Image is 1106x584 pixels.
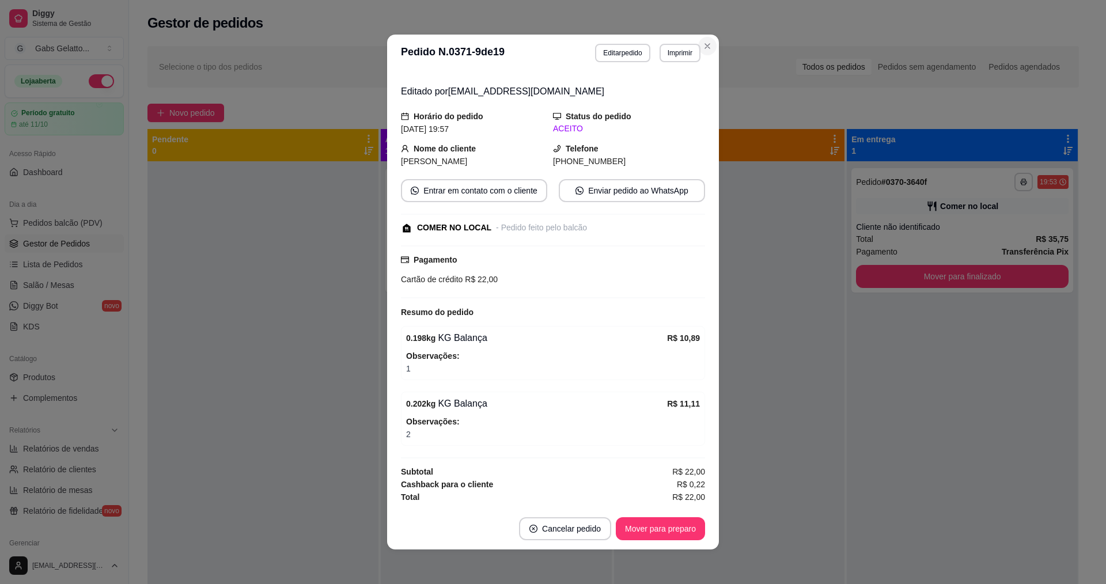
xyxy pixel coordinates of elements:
strong: Total [401,492,419,502]
span: whats-app [575,187,584,195]
div: COMER NO LOCAL [417,222,491,234]
strong: Observações: [406,417,460,426]
button: whats-appEnviar pedido ao WhatsApp [559,179,705,202]
strong: Horário do pedido [414,112,483,121]
div: KG Balança [406,331,667,345]
strong: 0.202 kg [406,399,435,408]
button: Imprimir [660,44,700,62]
button: Mover para preparo [616,517,705,540]
strong: Telefone [566,144,599,153]
div: KG Balança [406,397,667,411]
div: ACEITO [553,123,705,135]
span: credit-card [401,256,409,264]
span: R$ 22,00 [672,465,705,478]
strong: Subtotal [401,467,433,476]
span: R$ 22,00 [463,275,498,284]
span: [PERSON_NAME] [401,157,467,166]
span: calendar [401,112,409,120]
span: R$ 22,00 [672,491,705,503]
strong: Status do pedido [566,112,631,121]
span: whats-app [411,187,419,195]
h3: Pedido N. 0371-9de19 [401,44,505,62]
button: Editarpedido [595,44,650,62]
span: Cartão de crédito [401,275,463,284]
span: 2 [406,428,700,441]
strong: Nome do cliente [414,144,476,153]
strong: R$ 11,11 [667,399,700,408]
span: [DATE] 19:57 [401,124,449,134]
button: close-circleCancelar pedido [519,517,611,540]
strong: Resumo do pedido [401,308,474,317]
strong: 0.198 kg [406,333,435,343]
span: desktop [553,112,561,120]
strong: R$ 10,89 [667,333,700,343]
div: - Pedido feito pelo balcão [496,222,587,234]
span: phone [553,145,561,153]
button: Close [698,37,717,55]
strong: Cashback para o cliente [401,480,493,489]
span: R$ 0,22 [677,478,705,491]
strong: Pagamento [414,255,457,264]
span: 1 [406,362,700,375]
span: close-circle [529,525,537,533]
strong: Observações: [406,351,460,361]
span: user [401,145,409,153]
span: [PHONE_NUMBER] [553,157,626,166]
button: whats-appEntrar em contato com o cliente [401,179,547,202]
span: Editado por [EMAIL_ADDRESS][DOMAIN_NAME] [401,86,604,96]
